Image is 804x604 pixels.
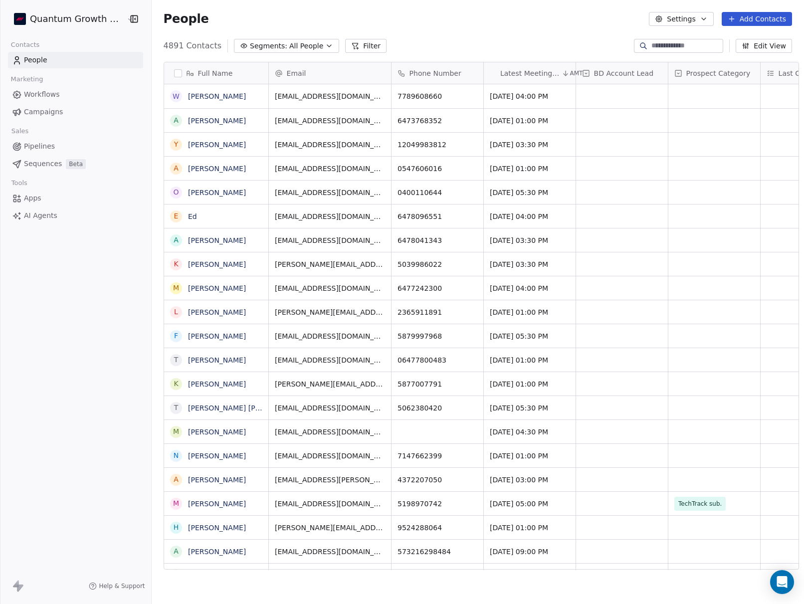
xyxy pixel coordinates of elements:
[275,379,385,389] span: [PERSON_NAME][EMAIL_ADDRESS][DOMAIN_NAME]
[188,428,246,436] a: [PERSON_NAME]
[770,570,794,594] div: Open Intercom Messenger
[490,140,570,150] span: [DATE] 03:30 PM
[490,547,570,557] span: [DATE] 09:00 PM
[188,380,246,388] a: [PERSON_NAME]
[173,283,179,293] div: M
[275,499,385,509] span: [EMAIL_ADDRESS][DOMAIN_NAME]
[275,188,385,198] span: [EMAIL_ADDRESS][DOMAIN_NAME]
[8,138,143,155] a: Pipelines
[398,140,477,150] span: 12049983812
[398,91,477,101] span: 7789608660
[398,116,477,126] span: 6473768352
[490,235,570,245] span: [DATE] 03:30 PM
[174,307,178,317] div: L
[398,331,477,341] span: 5879997968
[736,39,792,53] button: Edit View
[188,452,246,460] a: [PERSON_NAME]
[8,104,143,120] a: Campaigns
[649,12,713,26] button: Settings
[188,500,246,508] a: [PERSON_NAME]
[398,164,477,174] span: 0547606016
[188,404,306,412] a: [PERSON_NAME] [PERSON_NAME]
[174,139,178,150] div: y
[398,211,477,221] span: 6478096551
[275,283,385,293] span: [EMAIL_ADDRESS][DOMAIN_NAME]
[8,52,143,68] a: People
[269,62,391,84] div: Email
[275,164,385,174] span: [EMAIL_ADDRESS][DOMAIN_NAME]
[6,72,47,87] span: Marketing
[392,62,483,84] div: Phone Number
[173,91,180,102] div: W
[576,62,668,84] div: BD Account Lead
[275,547,385,557] span: [EMAIL_ADDRESS][DOMAIN_NAME]
[398,188,477,198] span: 0400110644
[173,187,179,198] div: O
[173,426,179,437] div: M
[173,450,178,461] div: n
[398,475,477,485] span: 4372207050
[398,259,477,269] span: 5039986022
[490,91,570,101] span: [DATE] 04:00 PM
[275,307,385,317] span: [PERSON_NAME][EMAIL_ADDRESS][DOMAIN_NAME]
[188,189,246,197] a: [PERSON_NAME]
[490,164,570,174] span: [DATE] 01:00 PM
[7,176,31,191] span: Tools
[275,355,385,365] span: [EMAIL_ADDRESS][DOMAIN_NAME]
[275,403,385,413] span: [EMAIL_ADDRESS][DOMAIN_NAME]
[174,379,178,389] div: K
[164,11,209,26] span: People
[275,331,385,341] span: [EMAIL_ADDRESS][DOMAIN_NAME]
[8,190,143,206] a: Apps
[188,260,246,268] a: [PERSON_NAME]
[287,68,306,78] span: Email
[174,474,179,485] div: A
[24,159,62,169] span: Sequences
[490,211,570,221] span: [DATE] 04:00 PM
[174,115,179,126] div: A
[345,39,387,53] button: Filter
[398,523,477,533] span: 9524288064
[275,235,385,245] span: [EMAIL_ADDRESS][DOMAIN_NAME]
[66,159,86,169] span: Beta
[12,10,120,27] button: Quantum Growth Advisors
[398,403,477,413] span: 5062380420
[89,582,145,590] a: Help & Support
[188,476,246,484] a: [PERSON_NAME]
[24,107,63,117] span: Campaigns
[490,403,570,413] span: [DATE] 05:30 PM
[188,165,246,173] a: [PERSON_NAME]
[398,547,477,557] span: 573216298484
[275,523,385,533] span: [PERSON_NAME][EMAIL_ADDRESS][DOMAIN_NAME]
[275,91,385,101] span: [EMAIL_ADDRESS][DOMAIN_NAME]
[174,546,179,557] div: A
[99,582,145,590] span: Help & Support
[289,41,323,51] span: All People
[188,117,246,125] a: [PERSON_NAME]
[24,55,47,65] span: People
[188,284,246,292] a: [PERSON_NAME]
[398,379,477,389] span: 5877007791
[398,355,477,365] span: 06477800483
[275,451,385,461] span: [EMAIL_ADDRESS][DOMAIN_NAME]
[275,259,385,269] span: [PERSON_NAME][EMAIL_ADDRESS][DOMAIN_NAME]
[409,68,461,78] span: Phone Number
[188,548,246,556] a: [PERSON_NAME]
[490,283,570,293] span: [DATE] 04:00 PM
[722,12,792,26] button: Add Contacts
[198,68,233,78] span: Full Name
[594,68,653,78] span: BD Account Lead
[188,92,246,100] a: [PERSON_NAME]
[174,235,179,245] div: A
[490,451,570,461] span: [DATE] 01:00 PM
[8,86,143,103] a: Workflows
[398,307,477,317] span: 2365911891
[188,308,246,316] a: [PERSON_NAME]
[164,40,221,52] span: 4891 Contacts
[275,475,385,485] span: [EMAIL_ADDRESS][PERSON_NAME][DOMAIN_NAME]
[398,451,477,461] span: 7147662399
[275,140,385,150] span: [EMAIL_ADDRESS][DOMAIN_NAME]
[174,403,178,413] div: T
[490,331,570,341] span: [DATE] 05:30 PM
[174,355,178,365] div: T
